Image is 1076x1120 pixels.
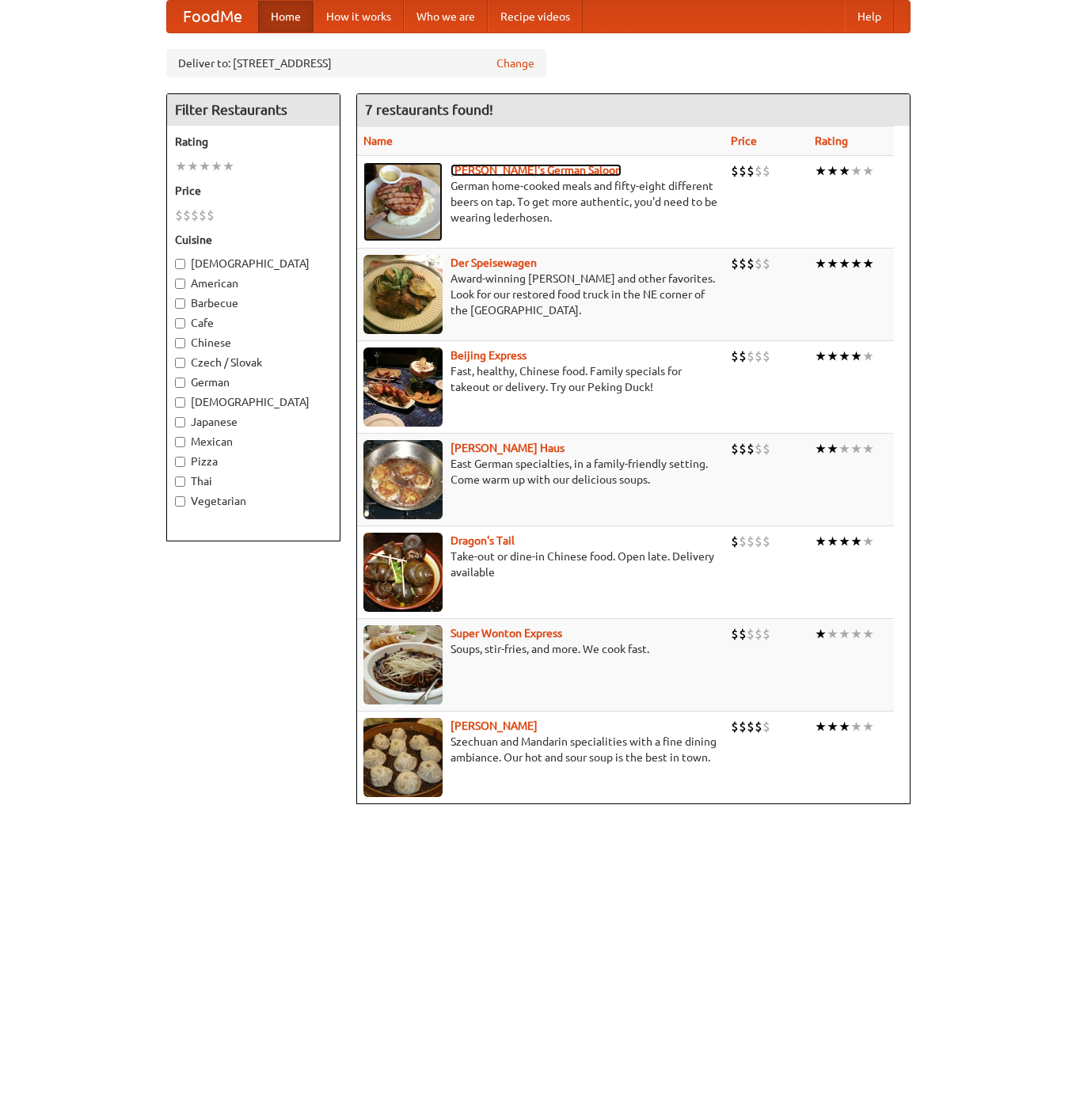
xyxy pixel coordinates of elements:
li: ★ [850,440,862,457]
p: Soups, stir-fries, and more. We cook fast. [363,641,718,657]
li: $ [762,440,770,457]
a: Help [845,1,894,32]
li: ★ [175,158,187,175]
p: East German specialties, in a family-friendly setting. Come warm up with our delicious soups. [363,456,718,488]
label: Vegetarian [175,493,332,509]
li: $ [731,440,739,457]
input: Vegetarian [175,496,185,507]
label: [DEMOGRAPHIC_DATA] [175,256,332,271]
img: beijing.jpg [363,347,443,427]
li: ★ [815,625,827,643]
li: $ [747,533,755,550]
li: $ [747,718,755,735]
a: Super Wonton Express [451,627,562,640]
li: $ [755,440,762,457]
p: Award-winning [PERSON_NAME] and other favorites. Look for our restored food truck in the NE corne... [363,271,718,318]
li: $ [762,255,770,272]
li: ★ [827,255,838,272]
a: [PERSON_NAME]'s German Saloon [451,164,622,177]
label: Pizza [175,454,332,469]
li: $ [739,162,747,180]
li: $ [755,718,762,735]
img: superwonton.jpg [363,625,443,704]
li: ★ [827,347,838,365]
li: ★ [838,625,850,643]
img: shandong.jpg [363,718,443,797]
li: ★ [862,162,874,180]
li: ★ [838,255,850,272]
li: ★ [187,158,199,175]
li: $ [731,533,739,550]
li: ★ [815,533,827,550]
li: ★ [815,162,827,180]
input: Czech / Slovak [175,358,185,368]
li: ★ [838,440,850,457]
li: ★ [815,440,827,457]
p: Szechuan and Mandarin specialities with a fine dining ambiance. Our hot and sour soup is the best... [363,734,718,765]
input: Chinese [175,338,185,348]
a: Who we are [404,1,488,32]
img: dragon.jpg [363,533,443,612]
li: ★ [827,440,838,457]
li: $ [175,207,183,224]
li: $ [739,347,747,365]
li: $ [755,625,762,643]
li: ★ [838,718,850,735]
li: $ [739,255,747,272]
li: $ [755,533,762,550]
h5: Rating [175,134,332,150]
li: ★ [862,625,874,643]
a: Dragon's Tail [451,534,515,547]
li: $ [762,162,770,180]
a: [PERSON_NAME] Haus [451,442,565,454]
li: $ [739,533,747,550]
li: ★ [827,718,838,735]
h4: Filter Restaurants [167,94,340,126]
input: Barbecue [175,298,185,309]
li: $ [191,207,199,224]
b: Beijing Express [451,349,527,362]
li: ★ [199,158,211,175]
input: Mexican [175,437,185,447]
input: Thai [175,476,185,487]
p: Fast, healthy, Chinese food. Family specials for takeout or delivery. Try our Peking Duck! [363,363,718,395]
li: $ [762,718,770,735]
a: Der Speisewagen [451,256,537,269]
li: $ [199,207,207,224]
li: $ [739,440,747,457]
li: $ [731,255,739,272]
li: ★ [815,255,827,272]
li: $ [755,162,762,180]
li: ★ [862,347,874,365]
li: ★ [862,440,874,457]
input: American [175,279,185,289]
li: $ [731,718,739,735]
input: Japanese [175,417,185,427]
li: ★ [850,718,862,735]
li: ★ [850,255,862,272]
a: FoodMe [167,1,258,32]
label: [DEMOGRAPHIC_DATA] [175,394,332,410]
li: $ [731,625,739,643]
li: $ [731,162,739,180]
a: [PERSON_NAME] [451,719,538,732]
li: $ [747,440,755,457]
input: [DEMOGRAPHIC_DATA] [175,259,185,269]
li: $ [762,347,770,365]
a: How it works [314,1,404,32]
a: Change [496,55,534,71]
li: ★ [838,533,850,550]
input: Pizza [175,457,185,467]
img: speisewagen.jpg [363,255,443,334]
label: Czech / Slovak [175,355,332,370]
li: $ [207,207,215,224]
li: ★ [850,533,862,550]
li: $ [739,718,747,735]
ng-pluralize: 7 restaurants found! [365,102,493,117]
label: Mexican [175,434,332,450]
